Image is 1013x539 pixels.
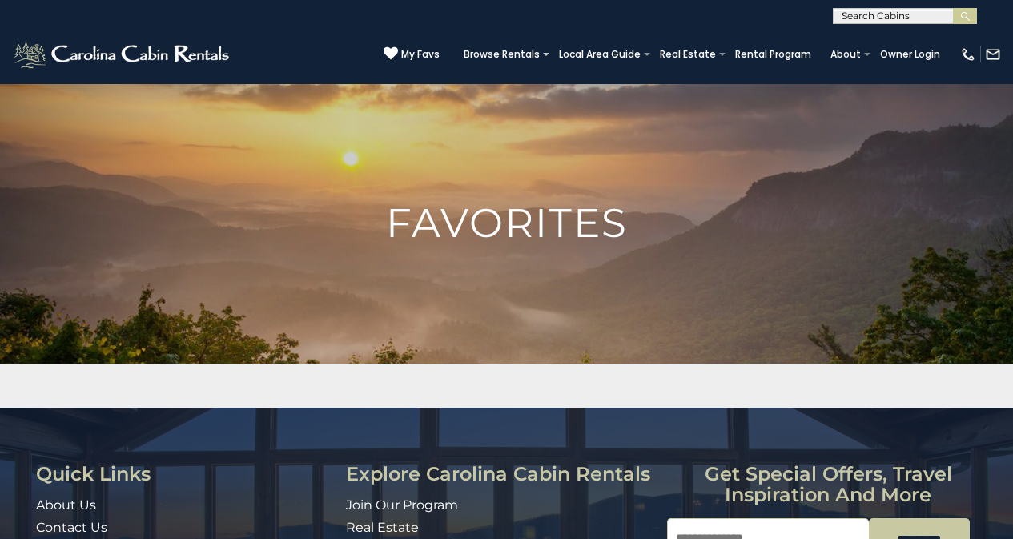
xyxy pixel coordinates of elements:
[960,46,976,62] img: phone-regular-white.png
[652,43,724,66] a: Real Estate
[985,46,1001,62] img: mail-regular-white.png
[456,43,548,66] a: Browse Rentals
[872,43,948,66] a: Owner Login
[36,497,96,513] a: About Us
[12,38,234,70] img: White-1-2.png
[401,47,440,62] span: My Favs
[551,43,649,66] a: Local Area Guide
[384,46,440,62] a: My Favs
[36,464,334,485] h3: Quick Links
[36,520,107,535] a: Contact Us
[346,497,458,513] a: Join Our Program
[346,520,419,535] a: Real Estate
[727,43,819,66] a: Rental Program
[346,464,656,485] h3: Explore Carolina Cabin Rentals
[667,464,989,506] h3: Get special offers, travel inspiration and more
[822,43,869,66] a: About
